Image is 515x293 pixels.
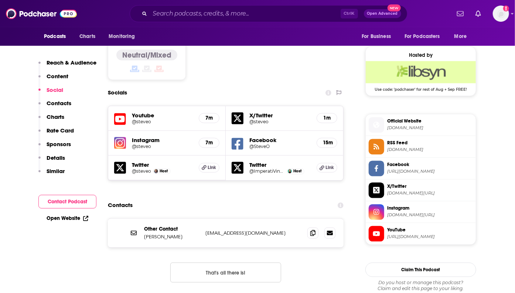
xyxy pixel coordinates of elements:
[405,31,440,42] span: For Podcasters
[365,280,476,292] div: Claim and edit this page to your liking.
[365,280,476,286] span: Do you host or manage this podcast?
[199,163,219,173] a: Link
[108,199,133,213] h2: Contacts
[387,162,473,168] span: Facebook
[473,7,484,20] a: Show notifications dropdown
[114,137,126,149] img: iconImage
[364,9,401,18] button: Open AdvancedNew
[79,31,95,42] span: Charts
[47,59,96,66] p: Reach & Audience
[208,165,216,171] span: Link
[47,215,88,221] a: Open Website
[130,5,407,22] div: Search podcasts, credits, & more...
[387,125,473,131] span: sites.libsyn.com
[323,140,331,146] h5: 15m
[369,183,473,198] a: X/Twitter[DOMAIN_NAME][URL]
[132,144,193,149] a: @steveo
[132,119,193,125] a: @steveo
[387,147,473,153] span: feeds.acast.com
[493,6,509,22] button: Show profile menu
[39,30,75,44] button: open menu
[369,226,473,242] a: YouTube[URL][DOMAIN_NAME]
[103,30,144,44] button: open menu
[369,204,473,220] a: Instagram[DOMAIN_NAME][URL]
[108,86,127,100] h2: Socials
[6,7,77,21] img: Podchaser - Follow, Share and Rate Podcasts
[205,140,213,146] h5: 7m
[47,73,68,80] p: Content
[249,137,311,144] h5: Facebook
[454,7,467,20] a: Show notifications dropdown
[249,112,311,119] h5: X/Twitter
[144,234,199,240] p: [PERSON_NAME]
[366,52,476,58] div: Hosted by
[365,263,476,277] button: Claim This Podcast
[366,83,476,92] span: Use code: 'podchaser' for rest of Aug + Sep FREE!
[47,86,63,93] p: Social
[449,30,476,44] button: open menu
[493,6,509,22] img: User Profile
[366,61,476,83] img: Libsyn Deal: Use code: 'podchaser' for rest of Aug + Sep FREE!
[205,115,213,121] h5: 7m
[44,31,66,42] span: Podcasts
[132,169,151,174] a: @steveo
[132,137,193,144] h5: Instagram
[38,73,68,86] button: Content
[132,112,193,119] h5: Youtube
[493,6,509,22] span: Logged in as shcarlos
[357,30,400,44] button: open menu
[369,139,473,155] a: RSS Feed[DOMAIN_NAME]
[75,30,100,44] a: Charts
[47,127,74,134] p: Rate Card
[503,6,509,11] svg: Add a profile image
[249,169,285,174] a: @ImperatiVinny
[38,59,96,73] button: Reach & Audience
[150,8,341,20] input: Search podcasts, credits, & more...
[38,86,63,100] button: Social
[249,144,311,149] a: @SteveO
[47,100,71,107] p: Contacts
[38,113,64,127] button: Charts
[387,191,473,196] span: twitter.com/steveo
[387,234,473,240] span: https://www.youtube.com/@steveo
[38,154,65,168] button: Details
[387,183,473,190] span: X/Twitter
[249,119,311,125] a: @steveo
[387,213,473,218] span: instagram.com/steveo
[387,227,473,234] span: YouTube
[160,169,168,174] span: Host
[325,165,334,171] span: Link
[132,162,193,169] h5: Twitter
[369,161,473,176] a: Facebook[URL][DOMAIN_NAME]
[38,168,65,181] button: Similar
[38,100,71,113] button: Contacts
[154,169,158,173] img: Steve-O
[288,169,292,173] img: Skinny Vinny
[205,230,301,237] p: [EMAIL_ADDRESS][DOMAIN_NAME]
[144,226,199,232] p: Other Contact
[369,117,473,133] a: Official Website[DOMAIN_NAME]
[317,163,337,173] a: Link
[387,169,473,175] span: https://www.facebook.com/SteveO
[38,141,71,154] button: Sponsors
[362,31,391,42] span: For Business
[454,31,467,42] span: More
[38,195,96,208] button: Contact Podcast
[170,263,281,283] button: Nothing here.
[400,30,451,44] button: open menu
[387,118,473,125] span: Official Website
[47,113,64,120] p: Charts
[387,140,473,146] span: RSS Feed
[47,141,71,148] p: Sponsors
[249,162,311,169] h5: Twitter
[47,154,65,161] p: Details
